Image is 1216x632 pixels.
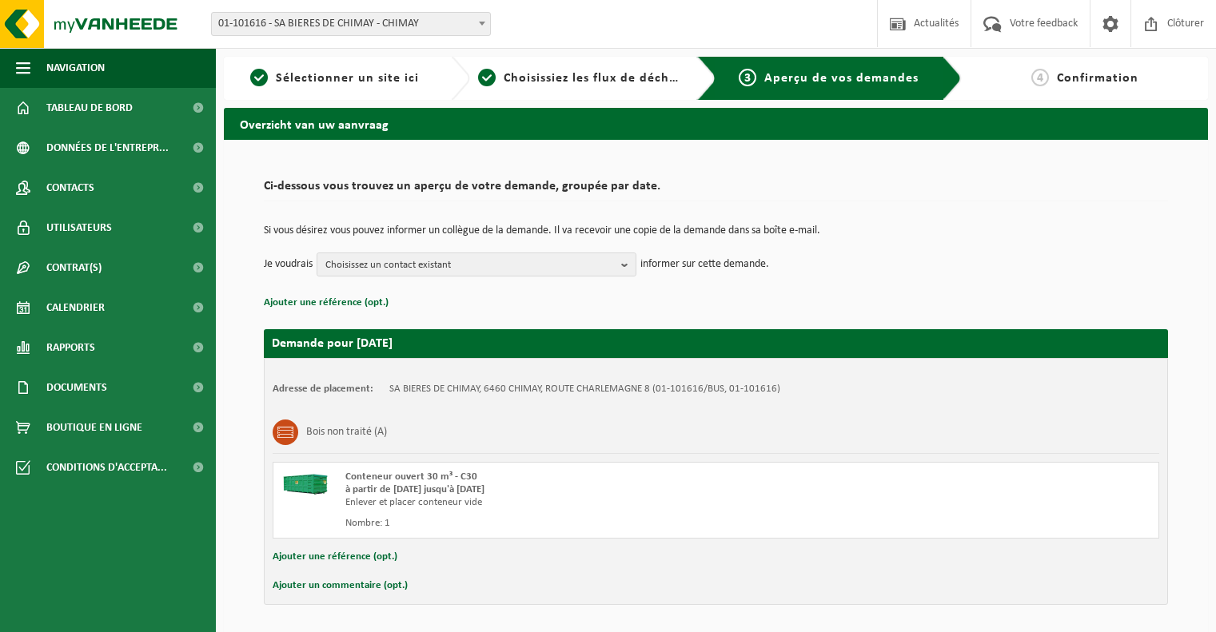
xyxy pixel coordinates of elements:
button: Ajouter une référence (opt.) [264,292,389,313]
span: Choisissiez les flux de déchets et récipients [504,72,770,85]
img: HK-XC-30-GN-00.png [281,471,329,495]
button: Ajouter une référence (opt.) [273,547,397,567]
span: Navigation [46,48,105,88]
a: 2Choisissiez les flux de déchets et récipients [478,69,684,88]
span: Données de l'entrepr... [46,128,169,168]
div: Nombre: 1 [345,517,780,530]
h3: Bois non traité (A) [306,419,387,445]
a: 1Sélectionner un site ici [232,69,438,88]
span: Confirmation [1057,72,1138,85]
div: Enlever et placer conteneur vide [345,496,780,509]
button: Choisissez un contact existant [317,252,636,276]
h2: Overzicht van uw aanvraag [224,108,1208,139]
span: Conditions d'accepta... [46,447,167,487]
span: Contacts [46,168,94,208]
span: 1 [250,69,268,86]
span: Contrat(s) [46,248,102,288]
span: Rapports [46,328,95,368]
span: Choisissez un contact existant [325,253,615,277]
span: 01-101616 - SA BIERES DE CHIMAY - CHIMAY [212,13,490,35]
strong: Adresse de placement: [273,384,373,394]
p: Si vous désirez vous pouvez informer un collègue de la demande. Il va recevoir une copie de la de... [264,225,1168,237]
span: 4 [1031,69,1049,86]
strong: à partir de [DATE] jusqu'à [DATE] [345,484,484,495]
button: Ajouter un commentaire (opt.) [273,575,408,596]
iframe: chat widget [8,597,267,632]
span: Aperçu de vos demandes [764,72,919,85]
strong: Demande pour [DATE] [272,337,393,350]
span: Documents [46,368,107,407]
p: Je voudrais [264,252,313,276]
span: Conteneur ouvert 30 m³ - C30 [345,471,477,482]
span: 01-101616 - SA BIERES DE CHIMAY - CHIMAY [211,12,491,36]
span: Calendrier [46,288,105,328]
span: Utilisateurs [46,208,112,248]
span: Boutique en ligne [46,407,142,447]
span: Sélectionner un site ici [276,72,419,85]
span: Tableau de bord [46,88,133,128]
span: 3 [739,69,756,86]
span: 2 [478,69,496,86]
td: SA BIERES DE CHIMAY, 6460 CHIMAY, ROUTE CHARLEMAGNE 8 (01-101616/BUS, 01-101616) [389,383,780,395]
h2: Ci-dessous vous trouvez un aperçu de votre demande, groupée par date. [264,180,1168,201]
p: informer sur cette demande. [640,252,769,276]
